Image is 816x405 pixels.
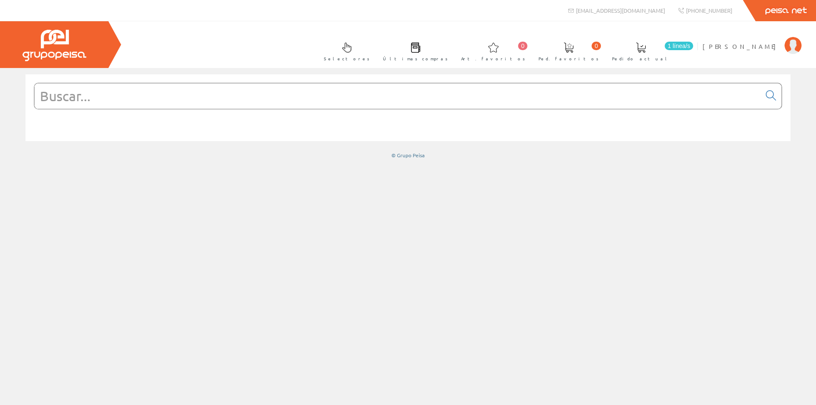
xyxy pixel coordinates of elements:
span: Pedido actual [612,54,670,63]
span: Art. favoritos [461,54,525,63]
span: Ped. favoritos [538,54,599,63]
a: 1 línea/s Pedido actual [603,35,695,66]
div: © Grupo Peisa [25,152,790,159]
a: Selectores [315,35,374,66]
span: 0 [518,42,527,50]
span: Selectores [324,54,370,63]
a: [PERSON_NAME] [703,35,802,43]
img: Grupo Peisa [23,30,86,61]
span: Últimas compras [383,54,448,63]
span: [EMAIL_ADDRESS][DOMAIN_NAME] [576,7,665,14]
span: [PERSON_NAME] [703,42,780,51]
a: Últimas compras [374,35,452,66]
span: 1 línea/s [665,42,693,50]
span: [PHONE_NUMBER] [686,7,732,14]
span: 0 [592,42,601,50]
input: Buscar... [34,83,761,109]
